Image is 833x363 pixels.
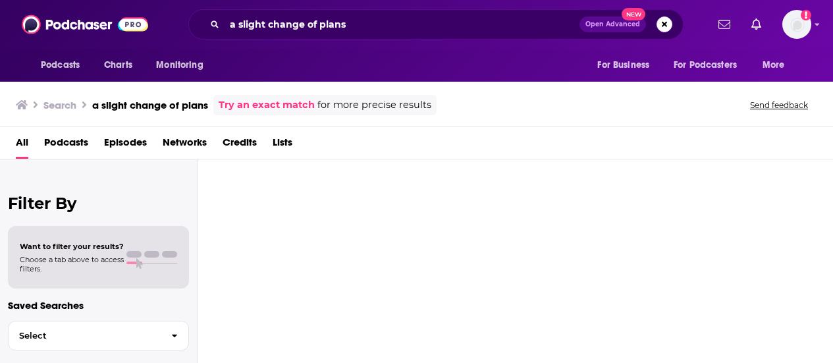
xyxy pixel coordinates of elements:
a: Lists [273,132,292,159]
p: Saved Searches [8,299,189,312]
a: Episodes [104,132,147,159]
a: Show notifications dropdown [713,13,736,36]
button: open menu [665,53,756,78]
img: User Profile [782,10,811,39]
span: For Podcasters [674,56,737,74]
span: Choose a tab above to access filters. [20,255,124,273]
h3: Search [43,99,76,111]
span: Want to filter your results? [20,242,124,251]
span: Monitoring [156,56,203,74]
span: for more precise results [317,98,431,113]
span: Open Advanced [585,21,640,28]
span: Select [9,331,161,340]
a: All [16,132,28,159]
img: Podchaser - Follow, Share and Rate Podcasts [22,12,148,37]
svg: Add a profile image [801,10,811,20]
input: Search podcasts, credits, & more... [225,14,579,35]
span: More [763,56,785,74]
h2: Filter By [8,194,189,213]
button: open menu [32,53,97,78]
a: Try an exact match [219,98,315,113]
span: New [622,8,645,20]
h3: a slight change of plans [92,99,208,111]
span: Podcasts [41,56,80,74]
button: open menu [147,53,220,78]
button: Show profile menu [782,10,811,39]
a: Credits [223,132,257,159]
button: Select [8,321,189,350]
span: For Business [597,56,649,74]
button: Open AdvancedNew [579,16,646,32]
span: Logged in as jessicalaino [782,10,811,39]
a: Show notifications dropdown [746,13,766,36]
button: Send feedback [746,99,812,111]
a: Podcasts [44,132,88,159]
a: Charts [95,53,140,78]
span: Charts [104,56,132,74]
a: Networks [163,132,207,159]
button: open menu [753,53,801,78]
div: Search podcasts, credits, & more... [188,9,684,40]
button: open menu [588,53,666,78]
